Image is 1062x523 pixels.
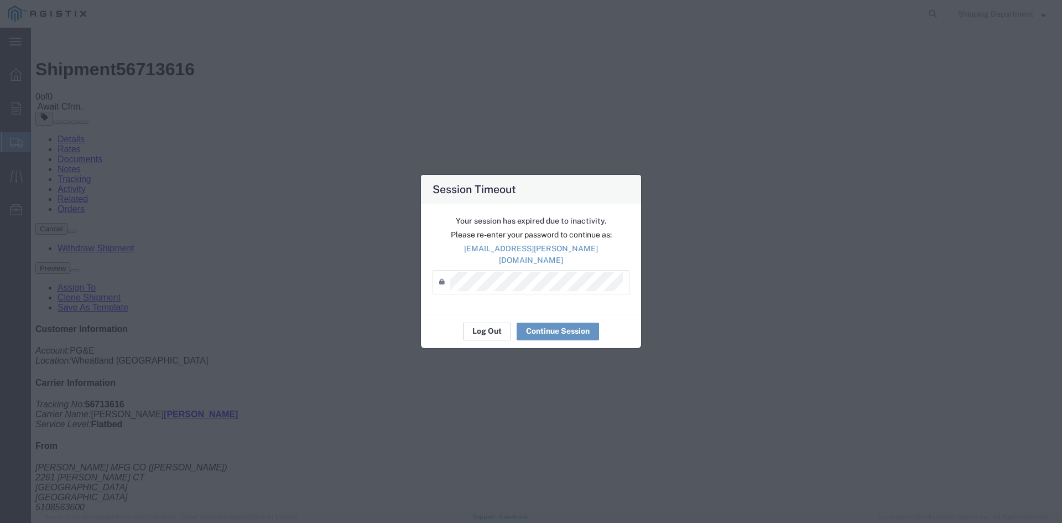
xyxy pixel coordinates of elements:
[27,265,90,275] a: Clone Shipment
[27,177,54,186] a: Orders
[433,181,516,197] h4: Session Timeout
[4,382,60,391] i: Carrier Name:
[4,413,1027,423] h4: From
[27,107,54,116] a: Details
[517,323,599,340] button: Continue Session
[433,243,629,266] p: [EMAIL_ADDRESS][PERSON_NAME][DOMAIN_NAME]
[60,382,133,391] span: [PERSON_NAME]
[27,255,65,265] a: Assign To
[27,127,71,136] a: Documents
[4,392,60,401] i: Service Level:
[4,195,37,207] button: Cancel
[463,323,511,340] button: Log Out
[4,465,97,474] span: [GEOGRAPHIC_DATA]
[39,318,63,328] span: PG&E
[27,157,55,166] a: Activity
[27,147,60,156] a: Tracking
[4,350,1027,360] h4: Carrier Information
[60,392,92,401] b: Flatbed
[4,318,1027,338] p: Wheatland [GEOGRAPHIC_DATA]
[4,235,39,246] button: Preview
[4,32,1027,52] h1: Shipment
[4,64,1027,74] div: of
[27,117,50,126] a: Rates
[27,216,103,225] a: Withdraw Shipment
[133,382,207,391] a: [PERSON_NAME]
[4,435,1027,485] address: [PERSON_NAME] MFG CO ([PERSON_NAME]) 2261 [PERSON_NAME] CT [GEOGRAPHIC_DATA] 5108563600
[4,372,54,381] i: Tracking No:
[4,328,40,338] i: Location:
[54,372,93,381] b: 56713616
[4,297,1027,307] h4: Customer Information
[433,229,629,241] p: Please re-enter your password to continue as:
[27,167,57,176] a: Related
[4,4,18,18] img: ←
[85,32,164,51] span: 56713616
[27,275,97,284] a: Save As Template
[7,74,52,84] span: Await Cfrm.
[17,64,22,74] span: 0
[27,137,50,146] a: Notes
[4,318,39,328] i: Account:
[4,64,9,74] span: 0
[433,215,629,227] p: Your session has expired due to inactivity.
